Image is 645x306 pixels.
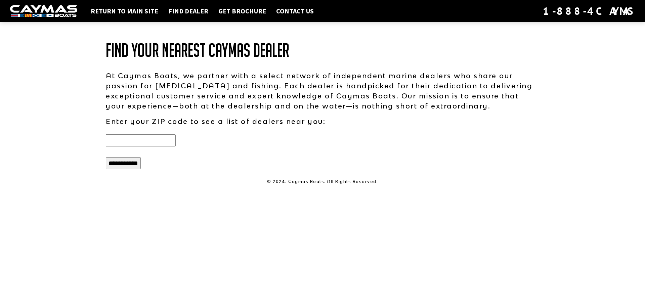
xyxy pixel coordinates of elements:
[106,71,539,111] p: At Caymas Boats, we partner with a select network of independent marine dealers who share our pas...
[106,116,539,126] p: Enter your ZIP code to see a list of dealers near you:
[106,40,539,60] h1: Find Your Nearest Caymas Dealer
[273,7,317,15] a: Contact Us
[215,7,269,15] a: Get Brochure
[543,4,635,18] div: 1-888-4CAYMAS
[106,179,539,185] p: © 2024. Caymas Boats. All Rights Reserved.
[10,5,77,17] img: white-logo-c9c8dbefe5ff5ceceb0f0178aa75bf4bb51f6bca0971e226c86eb53dfe498488.png
[87,7,162,15] a: Return to main site
[165,7,212,15] a: Find Dealer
